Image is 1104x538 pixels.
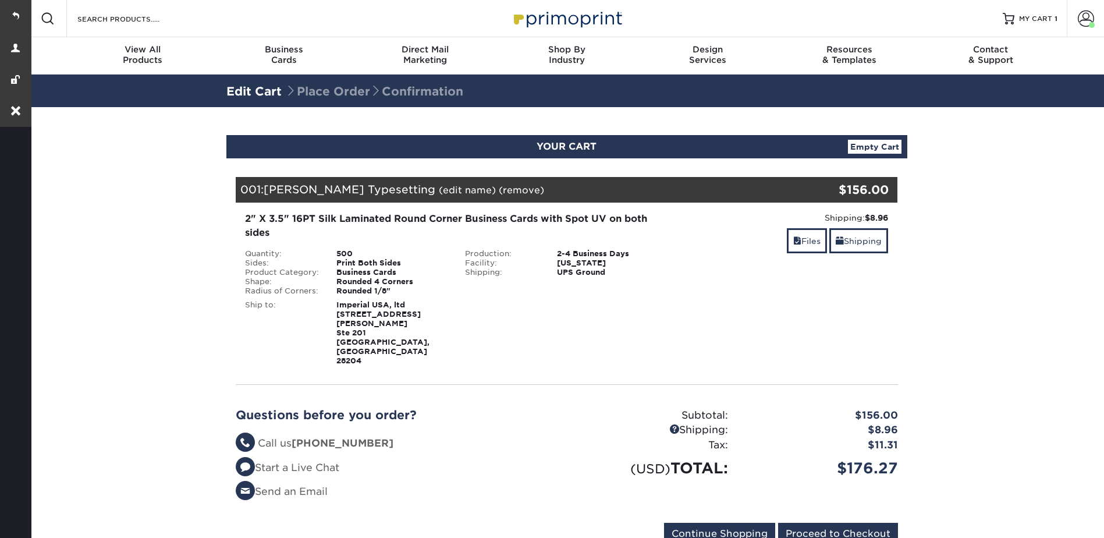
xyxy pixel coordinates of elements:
[76,12,190,26] input: SEARCH PRODUCTS.....
[72,44,214,65] div: Products
[630,461,670,476] small: (USD)
[213,37,354,75] a: BusinessCards
[292,437,393,449] strong: [PHONE_NUMBER]
[236,436,558,451] li: Call us
[567,423,737,438] div: Shipping:
[537,141,597,152] span: YOUR CART
[567,438,737,453] div: Tax:
[787,228,827,253] a: Files
[456,259,548,268] div: Facility:
[637,44,779,65] div: Services
[236,300,328,366] div: Ship to:
[686,212,889,224] div: Shipping:
[72,37,214,75] a: View AllProducts
[236,486,328,497] a: Send an Email
[637,37,779,75] a: DesignServices
[779,37,920,75] a: Resources& Templates
[354,37,496,75] a: Direct MailMarketing
[737,423,907,438] div: $8.96
[920,37,1062,75] a: Contact& Support
[737,408,907,423] div: $156.00
[737,438,907,453] div: $11.31
[637,44,779,55] span: Design
[236,462,339,473] a: Start a Live Chat
[509,6,625,31] img: Primoprint
[328,268,456,277] div: Business Cards
[548,249,677,259] div: 2-4 Business Days
[236,177,787,203] div: 001:
[72,44,214,55] span: View All
[496,44,637,55] span: Shop By
[496,44,637,65] div: Industry
[236,249,328,259] div: Quantity:
[336,300,429,365] strong: Imperial USA, ltd [STREET_ADDRESS][PERSON_NAME] Ste 201 [GEOGRAPHIC_DATA], [GEOGRAPHIC_DATA] 28204
[285,84,463,98] span: Place Order Confirmation
[779,44,920,55] span: Resources
[836,236,844,246] span: shipping
[737,457,907,479] div: $176.27
[226,84,282,98] a: Edit Cart
[567,457,737,479] div: TOTAL:
[865,213,888,222] strong: $8.96
[779,44,920,65] div: & Templates
[920,44,1062,65] div: & Support
[236,268,328,277] div: Product Category:
[1055,15,1057,23] span: 1
[328,286,456,296] div: Rounded 1/8"
[354,44,496,55] span: Direct Mail
[328,259,456,268] div: Print Both Sides
[787,181,889,199] div: $156.00
[456,268,548,277] div: Shipping:
[328,277,456,286] div: Rounded 4 Corners
[328,249,456,259] div: 500
[1019,14,1052,24] span: MY CART
[829,228,888,253] a: Shipping
[793,236,801,246] span: files
[567,408,737,423] div: Subtotal:
[548,268,677,277] div: UPS Ground
[848,140,901,154] a: Empty Cart
[236,259,328,268] div: Sides:
[456,249,548,259] div: Production:
[236,286,328,296] div: Radius of Corners:
[213,44,354,65] div: Cards
[354,44,496,65] div: Marketing
[236,277,328,286] div: Shape:
[499,185,544,196] a: (remove)
[264,183,435,196] span: [PERSON_NAME] Typesetting
[920,44,1062,55] span: Contact
[236,408,558,422] h2: Questions before you order?
[245,212,668,240] div: 2" X 3.5" 16PT Silk Laminated Round Corner Business Cards with Spot UV on both sides
[548,259,677,268] div: [US_STATE]
[496,37,637,75] a: Shop ByIndustry
[439,185,496,196] a: (edit name)
[213,44,354,55] span: Business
